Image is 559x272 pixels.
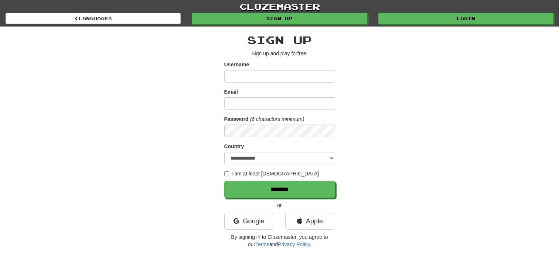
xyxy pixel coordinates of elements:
a: Google [224,213,274,230]
a: Terms [255,241,269,247]
em: (6 characters minimum) [250,116,304,122]
label: Username [224,61,249,68]
a: Sign up [192,13,367,24]
p: By signing in to Clozemaster, you agree to our and . [224,233,335,248]
p: or [224,202,335,209]
p: Sign up and play for ! [224,50,335,57]
h2: Sign up [224,34,335,46]
u: free [297,50,306,56]
label: I am at least [DEMOGRAPHIC_DATA] [224,170,319,177]
a: Languages [6,13,181,24]
a: Login [378,13,553,24]
a: Apple [285,213,335,230]
label: Password [224,115,249,123]
label: Country [224,143,244,150]
input: I am at least [DEMOGRAPHIC_DATA] [224,171,229,176]
label: Email [224,88,238,95]
a: Privacy Policy [278,241,310,247]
